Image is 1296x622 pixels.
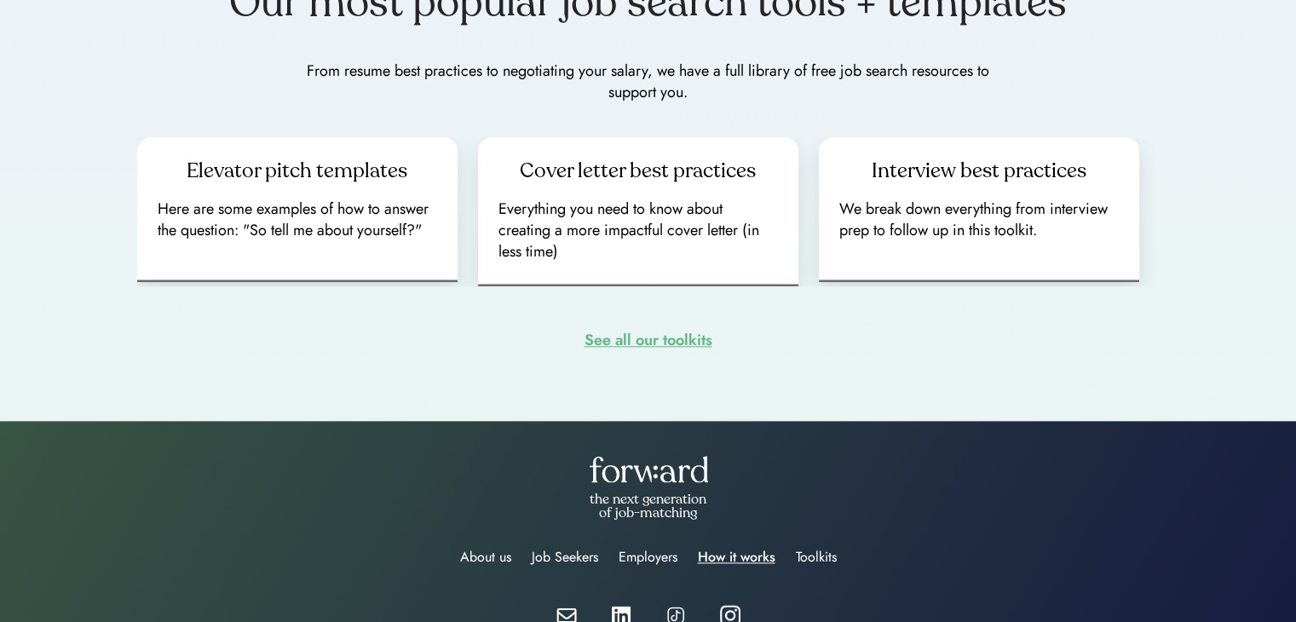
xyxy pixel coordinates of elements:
[585,327,712,354] div: See all our toolkits
[583,492,714,520] div: the next generation of job-matching
[839,199,1119,241] div: We break down everything from interview prep to follow up in this toolkit.
[291,60,1006,103] div: From resume best practices to negotiating your salary, we have a full library of free job search ...
[460,547,511,567] div: About us
[872,158,1086,185] div: Interview best practices
[619,547,677,567] div: Employers
[796,547,837,567] div: Toolkits
[158,199,437,241] div: Here are some examples of how to answer the question: "So tell me about yourself?"
[520,158,756,185] div: Cover letter best practices
[498,199,778,263] div: Everything you need to know about creating a more impactful cover letter (in less time)
[532,547,598,567] div: Job Seekers
[187,158,407,185] div: Elevator pitch templates
[589,455,708,482] img: forward-logo-white.png
[698,547,775,567] div: How it works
